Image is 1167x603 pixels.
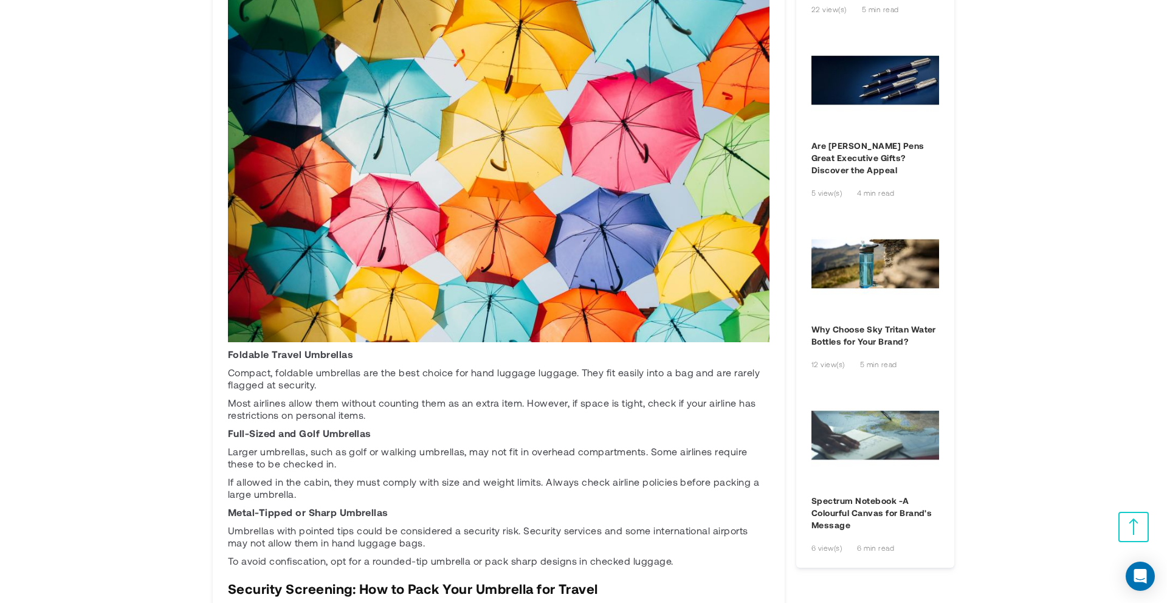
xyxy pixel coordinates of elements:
img: Waterman Pens list img [811,29,939,131]
img: Spectrum Notebook list img [811,384,939,486]
span: 5 view(s) [811,188,842,198]
a: Spectrum Notebook -A Colourful Canvas for Brand's Message [811,495,939,531]
img: Sky Tritan Water Bottles list img [811,213,939,315]
span: 5 min read [862,5,899,14]
span: 22 view(s) [811,5,847,14]
div: Open Intercom Messenger [1126,562,1155,591]
span: 6 view(s) [811,543,842,553]
p: To avoid confiscation, opt for a rounded-tip umbrella or pack sharp designs in checked luggage. [228,555,769,567]
a: Are Waterman Pens Great Executive Gifts? Discover the Appeal [811,29,939,134]
span: 12 view(s) [811,360,845,369]
p: If allowed in the cabin, they must comply with size and weight limits. Always check airline polic... [228,476,769,500]
p: Umbrellas with pointed tips could be considered a security risk. Security services and some inter... [228,525,769,549]
p: Most airlines allow them without counting them as an extra item. However, if space is tight, chec... [228,397,769,421]
a: Spectrum Notebook -A Colourful Canvas for Brand's Message [811,384,939,489]
a: Why Choose Sky Tritan Water Bottles for Your Brand? [811,213,939,317]
h2: Security Screening: How to Pack Your Umbrella for Travel [228,582,769,594]
strong: Metal-Tipped or Sharp Umbrellas [228,506,388,518]
strong: Full-Sized and Golf Umbrellas [228,427,371,439]
span: 6 min read [857,543,894,553]
a: Are Waterman Pens Great Executive Gifts? Discover the Appeal [811,140,939,176]
p: Compact, foldable umbrellas are the best choice for hand luggage luggage. They fit easily into a ... [228,367,769,391]
strong: Foldable Travel Umbrellas [228,348,353,360]
span: 5 min read [860,360,897,369]
a: Why Choose Sky Tritan Water Bottles for Your Brand? [811,323,939,348]
p: Larger umbrellas, such as golf or walking umbrellas, may not fit in overhead compartments. Some a... [228,446,769,470]
span: 4 min read [857,188,894,198]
